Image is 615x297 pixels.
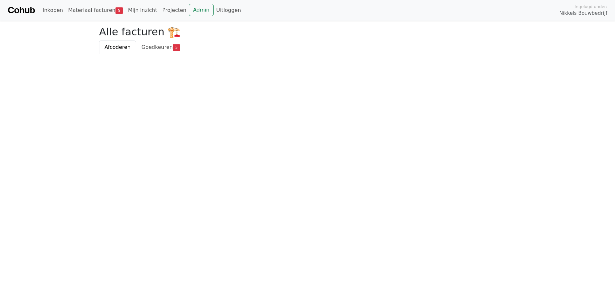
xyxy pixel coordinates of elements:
a: Inkopen [40,4,65,17]
span: Goedkeuren [142,44,173,50]
span: 5 [173,44,180,51]
a: Admin [189,4,214,16]
a: Uitloggen [214,4,243,17]
a: Afcoderen [99,40,136,54]
a: Cohub [8,3,35,18]
span: 5 [115,7,123,14]
span: Afcoderen [105,44,131,50]
a: Mijn inzicht [125,4,160,17]
span: Ingelogd onder: [574,4,607,10]
h2: Alle facturen 🏗️ [99,26,516,38]
span: Nikkels Bouwbedrijf [559,10,607,17]
a: Projecten [160,4,189,17]
a: Materiaal facturen5 [66,4,125,17]
a: Goedkeuren5 [136,40,186,54]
